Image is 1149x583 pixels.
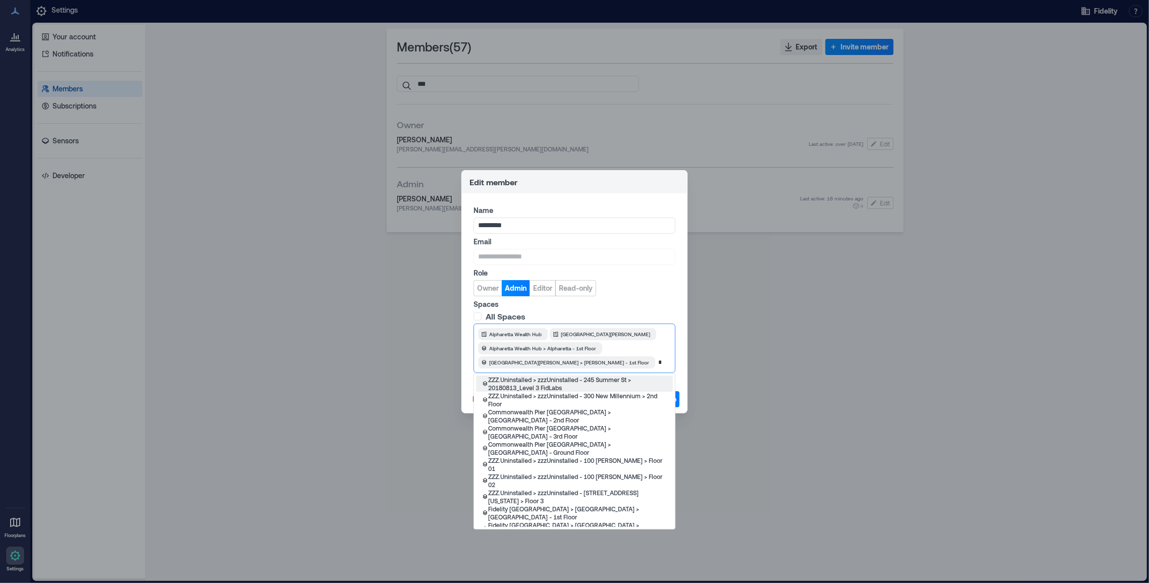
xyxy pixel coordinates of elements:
label: Email [474,237,673,247]
span: Alpharetta Wealth Hub > Alpharetta - 1st Floor [489,344,596,352]
p: ZZZ.Uninstalled > zzzUninstalled - [STREET_ADDRESS][US_STATE] > Floor 3 [488,489,667,505]
p: Commonwealth Pier [GEOGRAPHIC_DATA] > [GEOGRAPHIC_DATA] - Ground Floor [488,440,667,456]
p: Fidelity [GEOGRAPHIC_DATA] > [GEOGRAPHIC_DATA] > [GEOGRAPHIC_DATA] - 2nd Floor [488,521,667,537]
span: Read-only [559,283,593,293]
span: Editor [533,283,552,293]
span: Remove [473,394,500,404]
p: Commonwealth Pier [GEOGRAPHIC_DATA] > [GEOGRAPHIC_DATA] - 3rd Floor [488,424,667,440]
label: Name [474,205,673,216]
p: ZZZ.Uninstalled > zzzUninstalled - 100 [PERSON_NAME] > Floor 01 [488,456,667,472]
span: Owner [477,283,499,293]
button: Read-only [555,280,596,296]
button: Admin [502,280,530,296]
p: ZZZ.Uninstalled > zzzUninstalled - 100 [PERSON_NAME] > Floor 02 [488,472,667,489]
label: Role [474,268,673,278]
span: All Spaces [486,311,526,322]
p: Commonwealth Pier [GEOGRAPHIC_DATA] > [GEOGRAPHIC_DATA] - 2nd Floor [488,408,667,424]
p: ZZZ.Uninstalled > zzzUninstalled - 300 New Millennium > 2nd Floor [488,392,667,408]
p: Fidelity [GEOGRAPHIC_DATA] > [GEOGRAPHIC_DATA] > [GEOGRAPHIC_DATA] - 1st Floor [488,505,667,521]
header: Edit member [461,170,688,193]
button: Editor [530,280,556,296]
label: Spaces [474,299,673,309]
span: Admin [505,283,527,293]
button: Remove [469,391,503,407]
span: [GEOGRAPHIC_DATA][PERSON_NAME] > [PERSON_NAME] - 1st Floor [489,358,649,366]
span: [GEOGRAPHIC_DATA][PERSON_NAME] [561,330,650,338]
button: Owner [474,280,502,296]
p: ZZZ.Uninstalled > zzzUninstalled - 245 Summer St > 20180813_Level 3 FidLabs [488,376,667,392]
span: Alpharetta Wealth Hub [489,330,542,338]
